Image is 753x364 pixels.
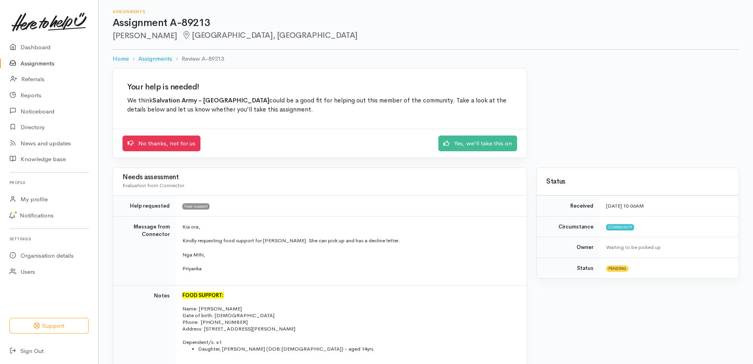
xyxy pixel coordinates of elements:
[113,54,129,63] a: Home
[606,266,629,272] span: Pending
[182,265,517,273] p: Priyanka
[113,9,739,14] h6: Assignments
[172,54,224,63] li: Review A-89213
[182,292,224,299] font: FOOD SUPPORT:
[113,196,176,217] td: Help requested
[537,216,600,237] td: Circumstance
[182,203,210,210] span: Food support
[546,178,729,186] h3: Status
[127,83,512,91] h2: Your help is needed!
[438,136,517,152] a: Yes, we'll take this on
[606,202,644,209] time: [DATE] 10:06AM
[537,258,600,278] td: Status
[537,237,600,258] td: Owner
[9,177,89,188] h6: Profile
[152,97,269,104] b: Salvation Army - [GEOGRAPHIC_DATA]
[122,174,517,181] h3: Needs assessment
[113,17,739,29] h1: Assignment A-89213
[182,305,517,325] p: Name: [PERSON_NAME] Date of birth: [DEMOGRAPHIC_DATA] Phone: [PHONE_NUMBER]
[113,31,739,40] h2: [PERSON_NAME]
[138,54,172,63] a: Assignments
[122,182,184,189] span: Evaluation from Connector
[182,325,517,332] p: Address: [STREET_ADDRESS][PERSON_NAME]
[182,251,517,259] p: Nga MIhi,
[198,345,517,352] li: Daughter, [PERSON_NAME] (DOB:[DEMOGRAPHIC_DATA]) - aged 14yrs
[606,224,634,230] span: Community
[182,237,517,245] p: Kindly requesting food support for [PERSON_NAME]. She can pick up and has a decline letter.
[9,234,89,244] h6: Settings
[113,50,739,68] nav: breadcrumb
[9,318,89,334] button: Support
[182,223,517,231] p: Kia ora,
[537,196,600,217] td: Received
[127,96,512,115] p: We think could be a good fit for helping out this member of the community. Take a look at the det...
[182,30,358,40] span: [GEOGRAPHIC_DATA], [GEOGRAPHIC_DATA]
[606,243,729,251] div: Waiting to be picked up
[182,339,517,345] p: Dependent/s: x1
[122,136,200,152] a: No thanks, not for us
[113,216,176,285] td: Message from Connector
